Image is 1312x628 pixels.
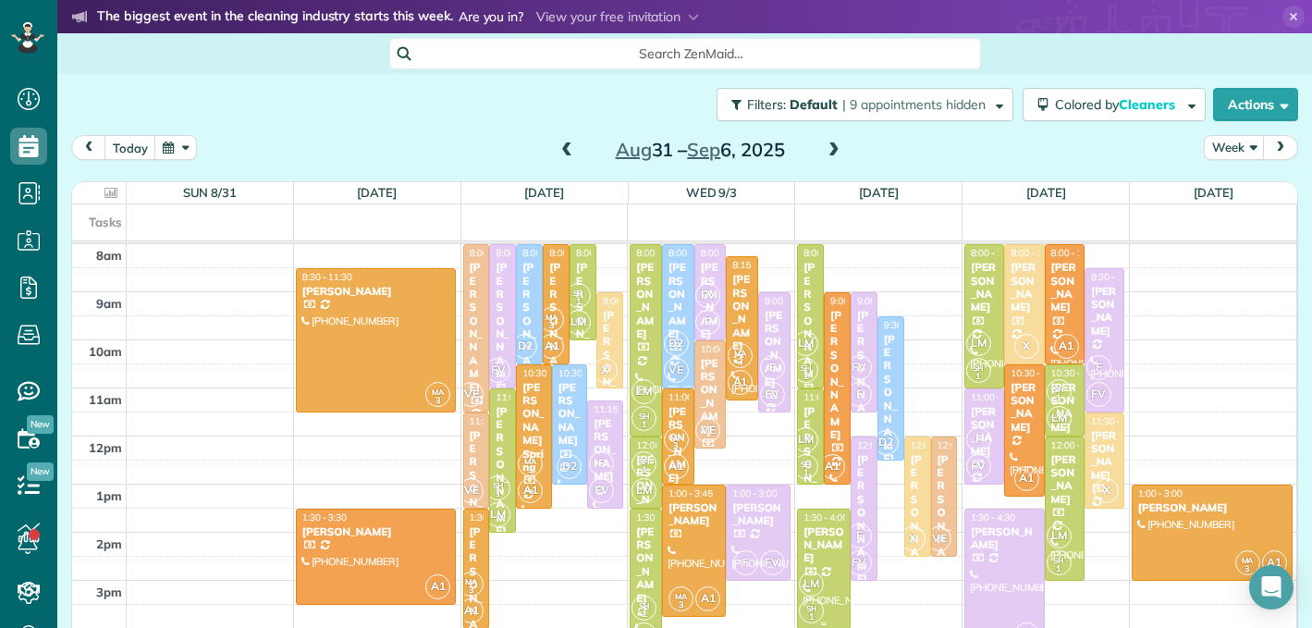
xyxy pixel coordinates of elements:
[734,348,746,358] span: MA
[632,606,656,623] small: 1
[495,261,510,394] div: [PERSON_NAME]
[857,295,907,307] span: 9:00 - 11:30
[521,261,537,394] div: [PERSON_NAME]
[71,135,106,160] button: prev
[459,598,484,623] span: A1
[567,293,590,311] small: 1
[635,525,656,605] div: [PERSON_NAME]
[760,355,785,380] span: F
[668,405,689,485] div: [PERSON_NAME]
[519,462,542,479] small: 3
[874,430,899,455] span: D2
[668,261,689,340] div: [PERSON_NAME]
[493,480,504,490] span: SH
[803,247,853,259] span: 8:00 - 11:00
[616,138,652,161] span: Aug
[589,478,614,503] span: FV
[576,247,626,259] span: 8:00 - 10:00
[593,358,618,383] span: X
[89,344,122,359] span: 10am
[496,247,546,259] span: 8:00 - 11:00
[966,331,991,356] span: LM
[635,261,656,340] div: [PERSON_NAME]
[465,576,477,586] span: MA
[1137,501,1287,514] div: [PERSON_NAME]
[470,247,520,259] span: 8:00 - 11:30
[1263,135,1298,160] button: next
[911,439,961,451] span: 12:00 - 2:30
[938,439,987,451] span: 12:00 - 2:30
[733,550,758,575] span: F
[594,403,644,415] span: 11:15 - 1:30
[639,456,650,466] span: SH
[859,185,899,200] a: [DATE]
[1236,560,1259,578] small: 3
[558,381,582,448] div: [PERSON_NAME]
[97,7,453,28] strong: The biggest event in the cleaning industry starts this week.
[89,392,122,407] span: 11am
[799,572,824,597] span: LM
[1051,247,1101,259] span: 8:00 - 10:30
[96,248,122,263] span: 8am
[664,358,689,383] span: VE
[700,357,721,437] div: [PERSON_NAME]
[857,439,907,451] span: 12:00 - 3:00
[670,432,682,442] span: MA
[764,309,785,388] div: [PERSON_NAME]
[668,247,718,259] span: 8:00 - 11:00
[460,582,483,599] small: 3
[495,405,510,538] div: [PERSON_NAME]
[104,135,156,160] button: today
[524,456,536,466] span: MA
[803,405,818,538] div: [PERSON_NAME]
[800,609,823,626] small: 1
[183,185,238,200] a: Sun 8/31
[539,334,564,359] span: A1
[820,454,845,479] span: A1
[593,417,618,484] div: [PERSON_NAME]
[731,501,784,528] div: [PERSON_NAME]
[459,7,524,28] span: Are you in?
[1204,135,1265,160] button: Week
[432,387,444,397] span: MA
[1054,334,1079,359] span: A1
[971,391,1021,403] span: 11:00 - 1:00
[801,459,812,469] span: SH
[971,511,1015,523] span: 1:30 - 4:30
[89,440,122,455] span: 12pm
[1048,560,1071,578] small: 1
[1090,285,1119,339] div: [PERSON_NAME]
[669,597,693,614] small: 3
[701,343,756,355] span: 10:00 - 12:15
[695,418,720,443] span: VE
[847,550,872,575] span: FV
[668,487,713,499] span: 1:00 - 3:45
[521,381,546,474] div: [PERSON_NAME] Spring
[803,261,818,394] div: [PERSON_NAME]
[632,462,656,479] small: 1
[459,382,484,407] span: VE
[96,585,122,599] span: 3pm
[522,247,572,259] span: 8:00 - 10:30
[973,363,984,373] span: SH
[901,526,926,551] span: X
[884,319,934,331] span: 9:30 - 12:30
[1086,355,1111,380] span: F
[1053,555,1064,565] span: SH
[357,185,397,200] a: [DATE]
[1091,271,1141,283] span: 8:30 - 11:30
[803,511,848,523] span: 1:30 - 4:00
[485,502,510,527] span: LM
[636,511,681,523] span: 1:30 - 4:30
[1011,247,1061,259] span: 8:00 - 10:30
[856,309,872,442] div: [PERSON_NAME]
[425,574,450,599] span: A1
[760,550,785,575] span: FV
[301,285,450,298] div: [PERSON_NAME]
[602,309,618,442] div: [PERSON_NAME]
[731,273,753,352] div: [PERSON_NAME]
[707,88,1013,121] a: Filters: Default | 9 appointments hidden
[558,367,608,379] span: 10:30 - 1:00
[790,96,839,113] span: Default
[728,370,753,395] span: A1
